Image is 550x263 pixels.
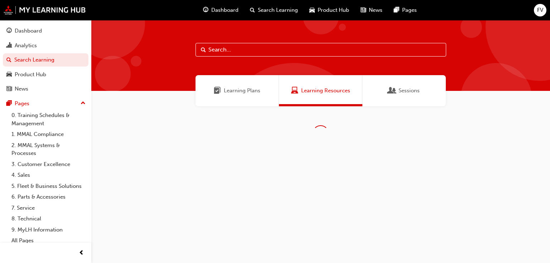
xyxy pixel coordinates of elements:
a: 3. Customer Excellence [9,159,88,170]
button: FV [534,4,546,16]
a: 8. Technical [9,213,88,224]
div: Dashboard [15,27,42,35]
a: 0. Training Schedules & Management [9,110,88,129]
a: Dashboard [3,24,88,38]
span: Learning Plans [214,87,221,95]
a: Analytics [3,39,88,52]
div: Analytics [15,42,37,50]
span: FV [537,6,543,14]
a: 2. MMAL Systems & Processes [9,140,88,159]
span: Learning Resources [291,87,298,95]
a: 7. Service [9,203,88,214]
span: news-icon [6,86,12,92]
div: News [15,85,28,93]
span: guage-icon [6,28,12,34]
div: Product Hub [15,70,46,79]
div: Pages [15,99,29,108]
span: Pages [402,6,417,14]
a: search-iconSearch Learning [244,3,304,18]
span: News [369,6,382,14]
a: News [3,82,88,96]
img: mmal [4,5,86,15]
button: DashboardAnalyticsSearch LearningProduct HubNews [3,23,88,97]
a: Learning PlansLearning Plans [196,75,279,106]
a: 4. Sales [9,170,88,181]
a: SessionsSessions [362,75,446,106]
span: Dashboard [211,6,238,14]
span: car-icon [309,6,315,15]
span: Search Learning [258,6,298,14]
span: chart-icon [6,43,12,49]
span: news-icon [361,6,366,15]
a: 5. Fleet & Business Solutions [9,181,88,192]
button: Pages [3,97,88,110]
a: Search Learning [3,53,88,67]
span: pages-icon [394,6,399,15]
span: up-icon [81,99,86,108]
input: Search... [196,43,446,57]
a: Product Hub [3,68,88,81]
span: car-icon [6,72,12,78]
span: Learning Resources [301,87,350,95]
a: guage-iconDashboard [197,3,244,18]
span: search-icon [6,57,11,63]
a: All Pages [9,235,88,246]
a: 6. Parts & Accessories [9,191,88,203]
a: 9. MyLH Information [9,224,88,235]
a: pages-iconPages [388,3,423,18]
span: prev-icon [79,249,84,258]
span: Sessions [399,87,420,95]
span: pages-icon [6,101,12,107]
span: search-icon [250,6,255,15]
span: Product Hub [318,6,349,14]
span: Learning Plans [224,87,260,95]
span: Sessions [389,87,396,95]
a: Learning ResourcesLearning Resources [279,75,362,106]
a: news-iconNews [355,3,388,18]
span: Search [201,46,206,54]
a: car-iconProduct Hub [304,3,355,18]
a: 1. MMAL Compliance [9,129,88,140]
span: guage-icon [203,6,208,15]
